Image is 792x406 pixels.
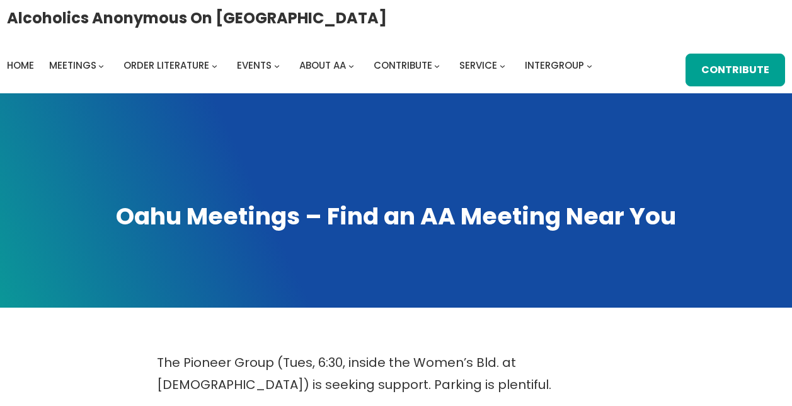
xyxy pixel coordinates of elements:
span: Intergroup [525,59,584,72]
a: Home [7,57,34,74]
p: The Pioneer Group (Tues, 6:30, inside the Women’s Bld. at [DEMOGRAPHIC_DATA]) is seeking support.... [157,352,636,396]
span: Events [237,59,272,72]
a: Service [459,57,497,74]
span: Order Literature [123,59,209,72]
span: About AA [299,59,346,72]
a: Contribute [374,57,432,74]
h1: Oahu Meetings – Find an AA Meeting Near You [13,200,779,232]
button: Order Literature submenu [212,62,217,68]
button: Intergroup submenu [587,62,592,68]
button: Contribute submenu [434,62,440,68]
button: Service submenu [500,62,505,68]
a: Intergroup [525,57,584,74]
span: Home [7,59,34,72]
a: Meetings [49,57,96,74]
span: Contribute [374,59,432,72]
button: About AA submenu [348,62,354,68]
span: Meetings [49,59,96,72]
button: Meetings submenu [98,62,104,68]
a: About AA [299,57,346,74]
a: Contribute [686,54,785,86]
button: Events submenu [274,62,280,68]
span: Service [459,59,497,72]
a: Events [237,57,272,74]
a: Alcoholics Anonymous on [GEOGRAPHIC_DATA] [7,4,387,32]
nav: Intergroup [7,57,597,74]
